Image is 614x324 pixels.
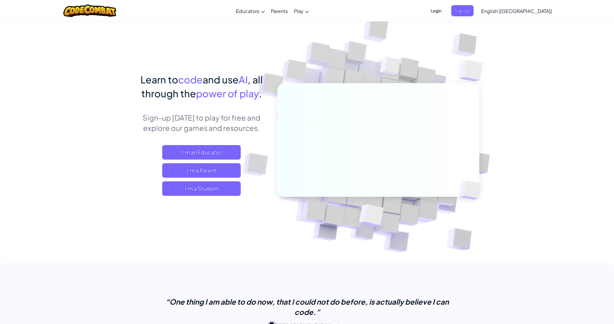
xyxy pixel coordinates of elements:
[233,3,268,19] a: Educators
[203,73,239,86] span: and use
[236,8,259,14] span: Educators
[344,191,398,241] img: Overlap cubes
[63,5,116,17] img: CodeCombat logo
[162,145,241,160] a: I'm an Educator
[449,168,495,212] img: Overlap cubes
[162,163,241,178] a: I'm a Parent
[196,87,259,99] span: power of play
[368,45,412,90] img: Overlap cubes
[481,8,552,14] span: English ([GEOGRAPHIC_DATA])
[156,296,458,317] p: “One thing I am able to do now, that I could not do before, is actually believe I can code.”
[451,5,474,16] button: Sign Up
[135,112,268,133] p: Sign-up [DATE] to play for free and explore our games and resources.
[291,3,312,19] a: Play
[294,8,304,14] span: Play
[427,5,445,16] button: Login
[140,73,178,86] span: Learn to
[268,3,291,19] a: Parents
[178,73,203,86] span: code
[478,3,555,19] a: English ([GEOGRAPHIC_DATA])
[162,181,241,196] button: I'm a Student
[239,73,248,86] span: AI
[447,45,499,96] img: Overlap cubes
[259,87,262,99] span: .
